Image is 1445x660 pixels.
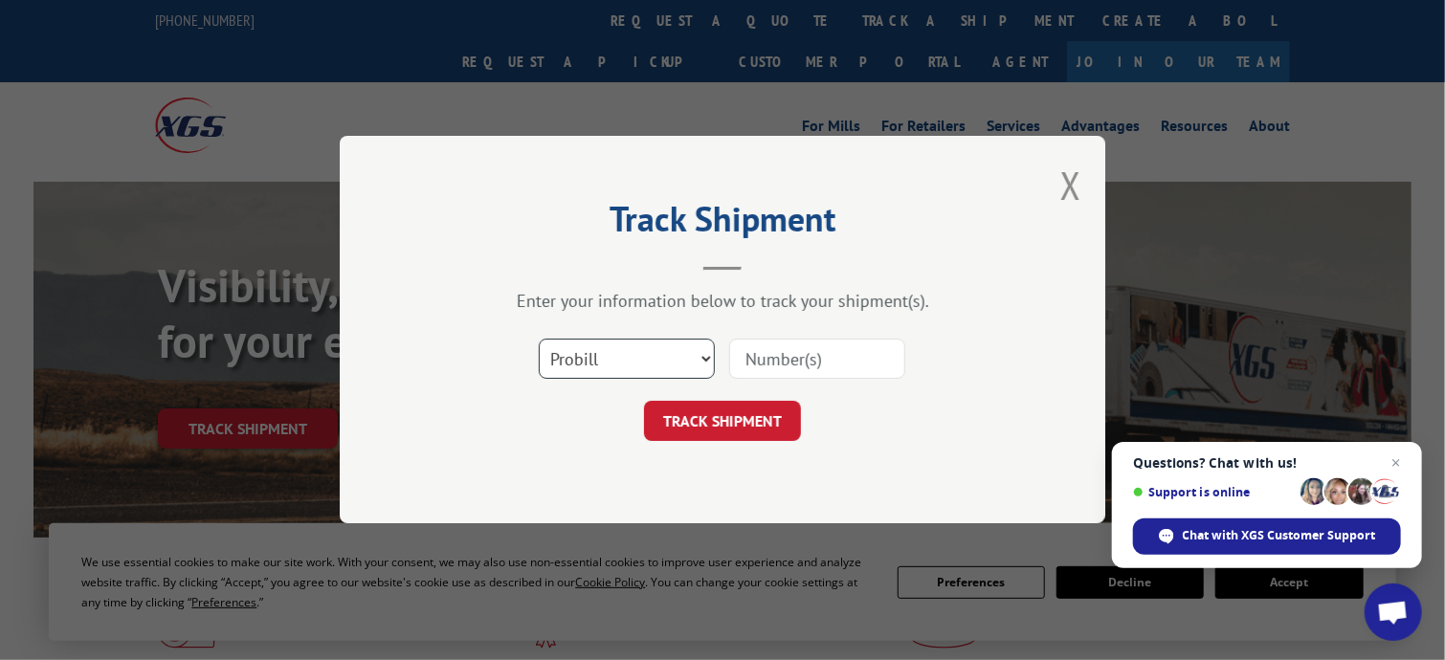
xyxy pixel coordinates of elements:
button: Close modal [1060,160,1081,210]
span: Chat with XGS Customer Support [1133,518,1401,555]
button: TRACK SHIPMENT [644,402,801,442]
input: Number(s) [729,340,905,380]
span: Questions? Chat with us! [1133,455,1401,471]
span: Chat with XGS Customer Support [1183,527,1376,544]
div: Enter your information below to track your shipment(s). [435,291,1010,313]
a: Open chat [1365,583,1422,641]
h2: Track Shipment [435,206,1010,242]
span: Support is online [1133,485,1294,499]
